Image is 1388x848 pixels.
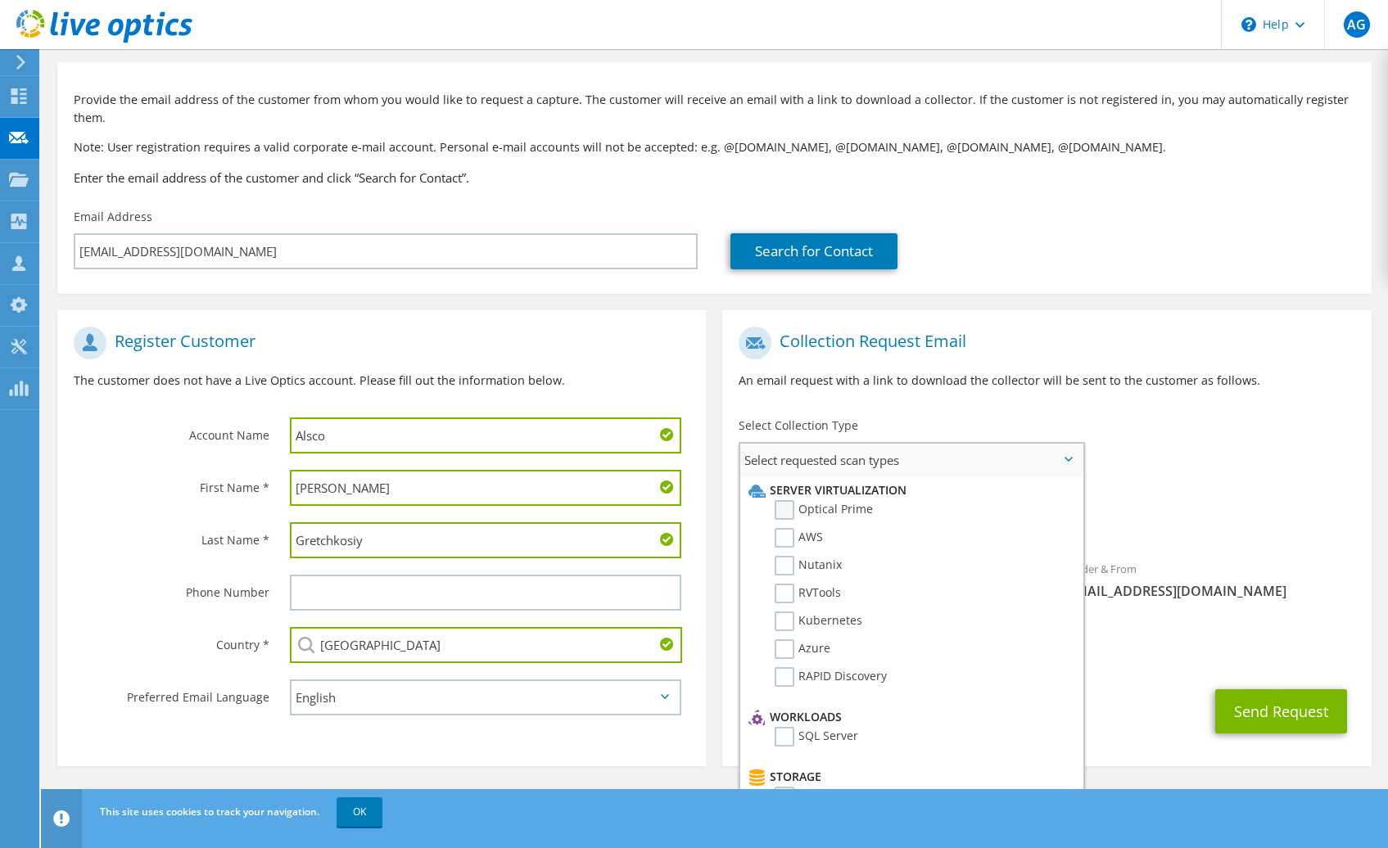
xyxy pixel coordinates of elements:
div: To [722,552,1047,608]
h1: Collection Request Email [739,327,1346,359]
button: Send Request [1215,689,1347,733]
label: Email Address [74,209,152,225]
label: Last Name * [74,522,269,548]
label: Select Collection Type [739,417,858,434]
label: Azure [775,639,830,659]
label: First Name * [74,470,269,496]
label: Country * [74,627,269,653]
label: RAPID Discovery [775,667,887,687]
div: Sender & From [1047,552,1372,608]
p: An email request with a link to download the collector will be sent to the customer as follows. [739,372,1354,390]
a: Search for Contact [730,233,897,269]
div: Requested Collections [722,483,1371,544]
label: Account Name [74,417,269,444]
p: The customer does not have a Live Optics account. Please fill out the information below. [74,372,689,390]
span: This site uses cookies to track your navigation. [100,805,319,819]
li: Storage [744,767,1074,787]
a: OK [337,797,382,827]
label: Kubernetes [775,611,862,631]
label: SQL Server [775,727,858,747]
label: CLARiiON/VNX [775,787,877,806]
label: RVTools [775,584,841,603]
span: AG [1344,11,1370,38]
p: Note: User registration requires a valid corporate e-mail account. Personal e-mail accounts will ... [74,138,1355,156]
li: Server Virtualization [744,480,1074,500]
label: AWS [775,528,823,548]
label: Optical Prime [775,500,873,520]
h1: Register Customer [74,327,681,359]
p: Provide the email address of the customer from whom you would like to request a capture. The cust... [74,91,1355,127]
li: Workloads [744,707,1074,727]
label: Phone Number [74,575,269,601]
h3: Enter the email address of the customer and click “Search for Contact”. [74,169,1355,187]
span: Select requested scan types [740,444,1083,476]
label: Preferred Email Language [74,679,269,706]
span: [EMAIL_ADDRESS][DOMAIN_NAME] [1064,582,1355,600]
div: CC & Reply To [722,616,1371,673]
svg: \n [1241,17,1256,32]
label: Nutanix [775,556,842,575]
